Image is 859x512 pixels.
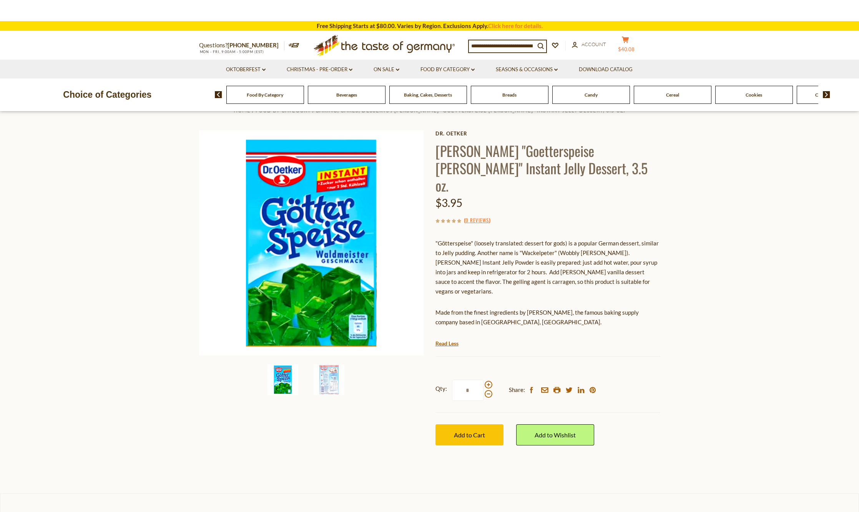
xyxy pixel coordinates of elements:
[496,65,558,74] a: Seasons & Occasions
[435,240,659,295] span: "Götterspeise" (loosely translated: dessert for gods) is a popular German dessert, similar to Jel...
[454,431,485,439] span: Add to Cart
[618,46,635,52] span: $40.08
[509,385,525,395] span: Share:
[582,41,606,47] span: Account
[336,92,357,98] a: Beverages
[199,50,264,54] span: MON - FRI, 9:00AM - 5:00PM (EST)
[746,92,762,98] a: Cookies
[404,92,452,98] a: Baking, Cakes, Desserts
[215,91,222,98] img: previous arrow
[585,92,598,98] a: Candy
[435,340,459,347] a: Read Less
[579,65,633,74] a: Download Catalog
[823,91,830,98] img: next arrow
[287,65,352,74] a: Christmas - PRE-ORDER
[488,22,543,29] a: Click here for details.
[435,196,462,209] span: $3.95
[199,40,284,50] p: Questions?
[420,65,475,74] a: Food By Category
[268,364,298,395] img: Dr. Oetker "Goetterspeise Waldmeister" Instant Jelly Dessert, 3.5 oz.
[614,36,637,55] button: $40.08
[374,65,399,74] a: On Sale
[502,92,517,98] a: Breads
[516,424,594,445] a: Add to Wishlist
[435,384,447,394] strong: Qty:
[572,40,606,49] a: Account
[452,380,483,401] input: Qty:
[666,92,679,98] a: Cereal
[226,65,266,74] a: Oktoberfest
[435,308,660,327] p: Made from the finest ingredients by [PERSON_NAME], the famous baking supply company based in [GEO...
[199,130,424,355] img: Dr. Oetker "Goetterspeise Waldmeister" Instant Jelly Dessert, 3.5 oz.
[815,92,856,98] a: Coffee, Cocoa & Tea
[247,92,283,98] a: Food By Category
[465,216,489,225] a: 0 Reviews
[228,42,279,48] a: [PHONE_NUMBER]
[435,130,660,137] a: Dr. Oetker
[464,216,490,224] span: ( )
[314,364,344,395] img: Dr. Oetker "Goetterspeise Waldmeister" Instant Jelly Dessert, 3.5 oz.
[435,142,660,194] h1: [PERSON_NAME] "Goetterspeise [PERSON_NAME]" Instant Jelly Dessert, 3.5 oz.
[435,424,503,445] button: Add to Cart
